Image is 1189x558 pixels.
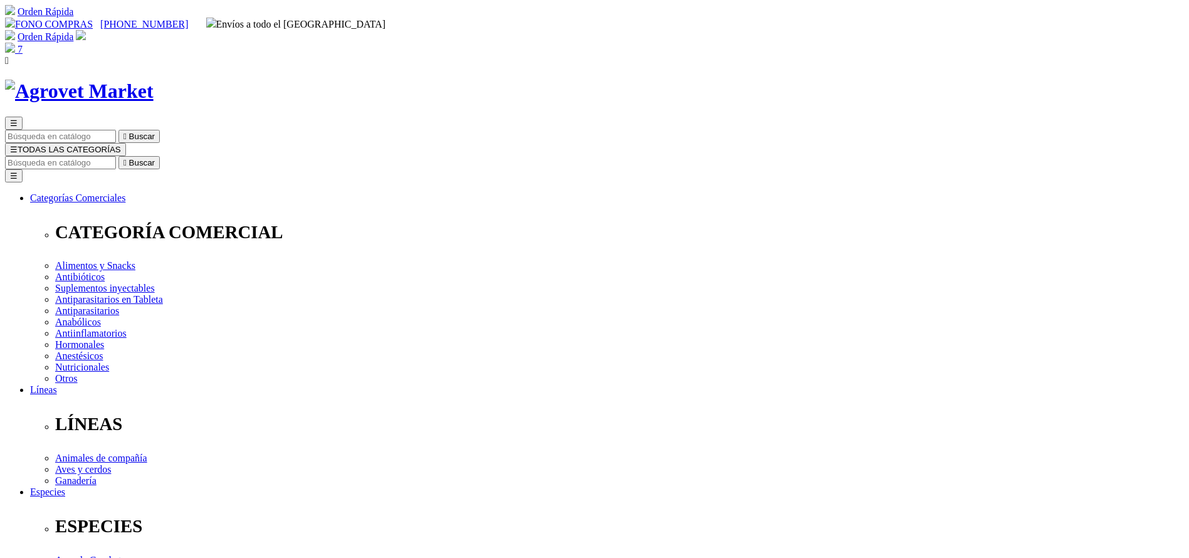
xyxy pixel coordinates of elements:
[206,19,386,29] span: Envíos a todo el [GEOGRAPHIC_DATA]
[55,516,1184,537] p: ESPECIES
[206,18,216,28] img: delivery-truck.svg
[18,6,73,17] a: Orden Rápida
[5,19,93,29] a: FONO COMPRAS
[55,350,103,361] a: Anestésicos
[55,283,155,293] a: Suplementos inyectables
[5,130,116,143] input: Buscar
[55,339,104,350] a: Hormonales
[129,158,155,167] span: Buscar
[129,132,155,141] span: Buscar
[30,384,57,395] a: Líneas
[118,156,160,169] button:  Buscar
[55,317,101,327] a: Anabólicos
[5,30,15,40] img: shopping-cart.svg
[5,55,9,66] i: 
[55,362,109,372] a: Nutricionales
[5,169,23,182] button: ☰
[55,328,127,339] a: Antiinflamatorios
[55,414,1184,434] p: LÍNEAS
[5,80,154,103] img: Agrovet Market
[5,143,126,156] button: ☰TODAS LAS CATEGORÍAS
[76,31,86,42] a: Acceda a su cuenta de cliente
[5,18,15,28] img: phone.svg
[5,117,23,130] button: ☰
[123,132,127,141] i: 
[123,158,127,167] i: 
[5,5,15,15] img: shopping-cart.svg
[55,222,1184,243] p: CATEGORÍA COMERCIAL
[76,30,86,40] img: user.svg
[55,271,105,282] a: Antibióticos
[55,305,119,316] a: Antiparasitarios
[100,19,188,29] a: [PHONE_NUMBER]
[18,44,23,55] span: 7
[118,130,160,143] button:  Buscar
[5,43,15,53] img: shopping-bag.svg
[5,156,116,169] input: Buscar
[55,373,78,384] a: Otros
[55,260,135,271] a: Alimentos y Snacks
[18,31,73,42] a: Orden Rápida
[6,422,216,552] iframe: Brevo live chat
[55,294,163,305] a: Antiparasitarios en Tableta
[30,192,125,203] a: Categorías Comerciales
[5,44,23,55] a: 7
[10,118,18,128] span: ☰
[10,145,18,154] span: ☰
